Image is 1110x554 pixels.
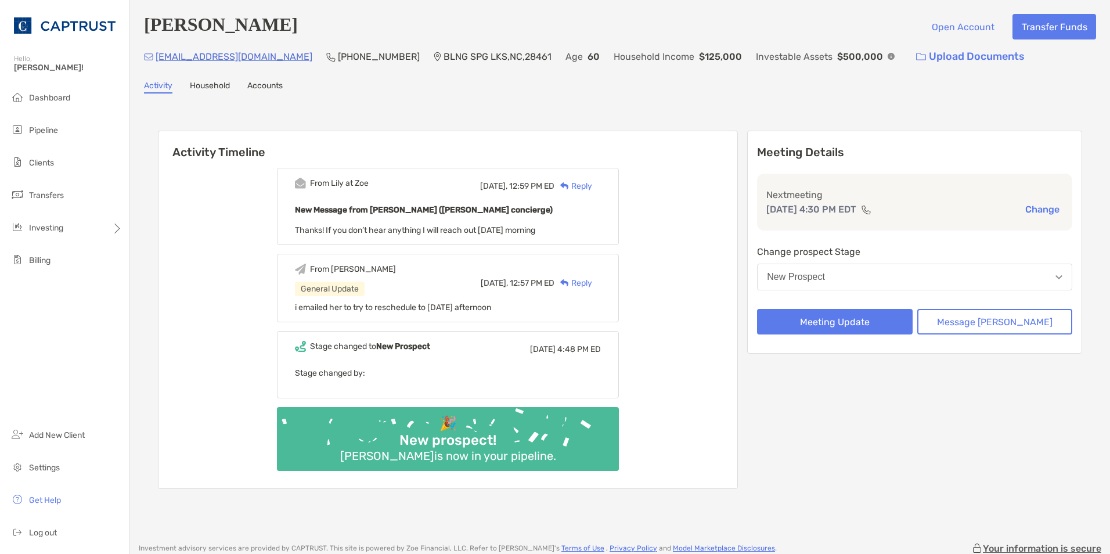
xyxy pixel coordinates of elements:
[509,181,554,191] span: 12:59 PM ED
[10,427,24,441] img: add_new_client icon
[310,341,430,351] div: Stage changed to
[158,131,737,159] h6: Activity Timeline
[916,53,926,61] img: button icon
[29,125,58,135] span: Pipeline
[190,81,230,93] a: Household
[909,44,1032,69] a: Upload Documents
[757,309,912,334] button: Meeting Update
[10,155,24,169] img: clients icon
[917,309,1072,334] button: Message [PERSON_NAME]
[295,366,601,380] p: Stage changed by:
[757,264,1072,290] button: New Prospect
[699,49,742,64] p: $125,000
[510,278,554,288] span: 12:57 PM ED
[338,49,420,64] p: [PHONE_NUMBER]
[922,14,1003,39] button: Open Account
[156,49,312,64] p: [EMAIL_ADDRESS][DOMAIN_NAME]
[295,225,535,235] span: Thanks! If you don’t hear anything I will reach out [DATE] morning
[610,544,657,552] a: Privacy Policy
[295,205,553,215] b: New Message from [PERSON_NAME] ([PERSON_NAME] concierge)
[29,158,54,168] span: Clients
[614,49,694,64] p: Household Income
[247,81,283,93] a: Accounts
[10,525,24,539] img: logout icon
[29,223,63,233] span: Investing
[29,190,64,200] span: Transfers
[434,52,441,62] img: Location Icon
[554,180,592,192] div: Reply
[10,492,24,506] img: get-help icon
[29,528,57,538] span: Log out
[10,123,24,136] img: pipeline icon
[10,460,24,474] img: settings icon
[295,341,306,352] img: Event icon
[1055,275,1062,279] img: Open dropdown arrow
[757,244,1072,259] p: Change prospect Stage
[10,253,24,267] img: billing icon
[767,272,825,282] div: New Prospect
[144,53,153,60] img: Email Icon
[144,14,298,39] h4: [PERSON_NAME]
[29,495,61,505] span: Get Help
[766,202,856,217] p: [DATE] 4:30 PM EDT
[29,93,70,103] span: Dashboard
[10,90,24,104] img: dashboard icon
[14,63,122,73] span: [PERSON_NAME]!
[310,178,369,188] div: From Lily at Zoe
[10,220,24,234] img: investing icon
[14,5,116,46] img: CAPTRUST Logo
[10,188,24,202] img: transfers icon
[139,544,777,553] p: Investment advisory services are provided by CAPTRUST . This site is powered by Zoe Financial, LL...
[295,303,491,312] span: i emailed her to try to reschedule to [DATE] afternoon
[336,449,561,463] div: [PERSON_NAME] is now in your pipeline.
[435,415,462,432] div: 🎉
[554,277,592,289] div: Reply
[144,81,172,93] a: Activity
[310,264,396,274] div: From [PERSON_NAME]
[530,344,556,354] span: [DATE]
[326,52,336,62] img: Phone Icon
[1022,203,1063,215] button: Change
[295,264,306,275] img: Event icon
[837,49,883,64] p: $500,000
[480,181,507,191] span: [DATE],
[29,463,60,473] span: Settings
[565,49,583,64] p: Age
[888,53,895,60] img: Info Icon
[395,432,501,449] div: New prospect!
[376,341,430,351] b: New Prospect
[277,407,619,461] img: Confetti
[560,279,569,287] img: Reply icon
[557,344,601,354] span: 4:48 PM ED
[29,256,51,265] span: Billing
[983,543,1101,554] p: Your information is secure
[588,49,600,64] p: 60
[766,188,1063,202] p: Next meeting
[295,178,306,189] img: Event icon
[481,278,508,288] span: [DATE],
[757,145,1072,160] p: Meeting Details
[444,49,552,64] p: BLNG SPG LKS , NC , 28461
[756,49,832,64] p: Investable Assets
[295,282,365,296] div: General Update
[560,182,569,190] img: Reply icon
[673,544,775,552] a: Model Marketplace Disclosures
[861,205,871,214] img: communication type
[1012,14,1096,39] button: Transfer Funds
[29,430,85,440] span: Add New Client
[561,544,604,552] a: Terms of Use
